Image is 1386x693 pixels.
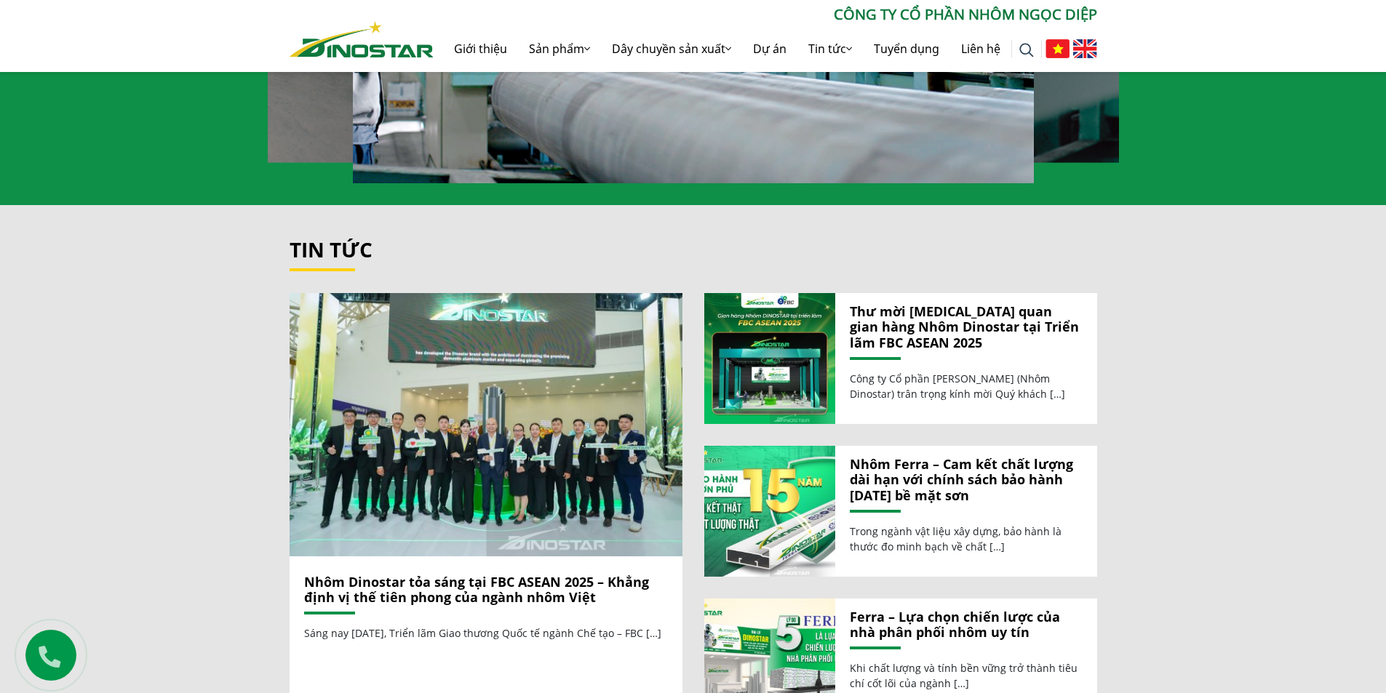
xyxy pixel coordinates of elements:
p: Trong ngành vật liệu xây dựng, bảo hành là thước đo minh bạch về chất […] [850,524,1083,554]
a: Tuyển dụng [863,25,950,72]
img: Nhôm Ferra – Cam kết chất lượng dài hạn với chính sách bảo hành 15 năm bề mặt sơn [704,446,835,577]
img: English [1073,39,1097,58]
img: search [1019,43,1034,57]
p: Công ty Cổ phần [PERSON_NAME] (Nhôm Dinostar) trân trọng kính mời Quý khách […] [850,371,1083,401]
a: Dự án [742,25,797,72]
p: Sáng nay [DATE], Triển lãm Giao thương Quốc tế ngành Chế tạo – FBC […] [304,625,668,641]
img: Nhôm Dinostar [290,21,434,57]
img: Thư mời tham quan gian hàng Nhôm Dinostar tại Triển lãm FBC ASEAN 2025 [704,293,835,424]
a: Nhôm Dinostar tỏa sáng tại FBC ASEAN 2025 – Khẳng định vị thế tiên phong của ngành nhôm Việt [304,573,649,606]
a: Tin tức [797,25,863,72]
a: Giới thiệu [443,25,518,72]
a: Nhôm Dinostar [290,18,434,57]
p: CÔNG TY CỔ PHẦN NHÔM NGỌC DIỆP [434,4,1097,25]
a: Nhôm Ferra – Cam kết chất lượng dài hạn với chính sách bảo hành [DATE] bề mặt sơn [850,457,1083,504]
a: Ferra – Lựa chọn chiến lược của nhà phân phối nhôm uy tín [850,609,1083,641]
a: Nhôm Dinostar tỏa sáng tại FBC ASEAN 2025 – Khẳng định vị thế tiên phong của ngành nhôm Việt [290,293,682,556]
a: Tin tức [290,236,373,263]
p: Khi chất lượng và tính bền vững trở thành tiêu chí cốt lõi của ngành […] [850,660,1083,691]
img: Nhôm Dinostar tỏa sáng tại FBC ASEAN 2025 – Khẳng định vị thế tiên phong của ngành nhôm Việt [289,293,682,556]
a: Dây chuyền sản xuất [601,25,742,72]
img: Tiếng Việt [1046,39,1070,58]
a: Liên hệ [950,25,1011,72]
a: Sản phẩm [518,25,601,72]
a: Thư mời [MEDICAL_DATA] quan gian hàng Nhôm Dinostar tại Triển lãm FBC ASEAN 2025 [850,304,1083,351]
